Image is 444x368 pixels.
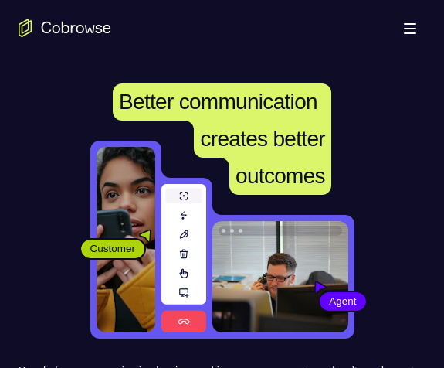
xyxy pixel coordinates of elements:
img: A customer holding their phone [97,147,155,332]
img: A customer support agent talking on the phone [212,221,348,332]
span: Agent [320,294,365,309]
span: creates better [200,127,324,151]
img: A series of tools used in co-browsing sessions [161,184,206,332]
a: Go to the home page [19,19,111,37]
span: Better communication [119,90,317,114]
span: Customer [81,241,145,257]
